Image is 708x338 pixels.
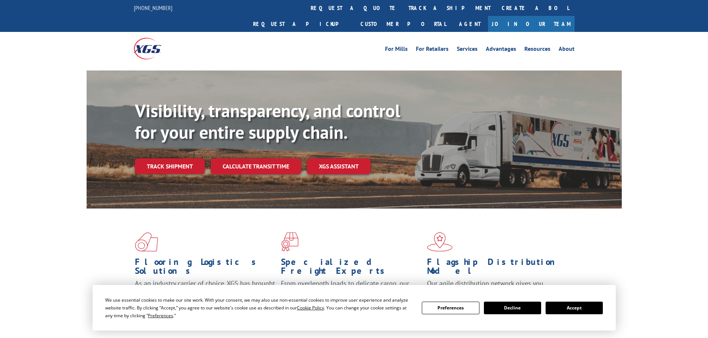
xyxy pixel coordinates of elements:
[457,46,478,54] a: Services
[484,302,541,314] button: Decline
[486,46,516,54] a: Advantages
[355,16,452,32] a: Customer Portal
[427,279,564,296] span: Our agile distribution network gives you nationwide inventory management on demand.
[385,46,408,54] a: For Mills
[135,158,205,174] a: Track shipment
[134,4,172,12] a: [PHONE_NUMBER]
[524,46,550,54] a: Resources
[248,16,355,32] a: Request a pickup
[297,305,324,311] span: Cookie Policy
[105,296,413,319] div: We use essential cookies to make our site work. With your consent, we may also use non-essential ...
[307,158,371,174] a: XGS ASSISTANT
[488,16,575,32] a: Join Our Team
[135,279,275,305] span: As an industry carrier of choice, XGS has brought innovation and dedication to flooring logistics...
[422,302,479,314] button: Preferences
[135,232,158,252] img: xgs-icon-total-supply-chain-intelligence-red
[559,46,575,54] a: About
[427,257,568,279] h1: Flagship Distribution Model
[135,99,400,144] b: Visibility, transparency, and control for your entire supply chain.
[281,279,421,312] p: From overlength loads to delicate cargo, our experienced staff knows the best way to move your fr...
[148,312,173,319] span: Preferences
[452,16,488,32] a: Agent
[93,285,616,331] div: Cookie Consent Prompt
[546,302,603,314] button: Accept
[211,158,301,174] a: Calculate transit time
[281,257,421,279] h1: Specialized Freight Experts
[427,232,453,252] img: xgs-icon-flagship-distribution-model-red
[416,46,449,54] a: For Retailers
[135,257,275,279] h1: Flooring Logistics Solutions
[281,232,298,252] img: xgs-icon-focused-on-flooring-red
